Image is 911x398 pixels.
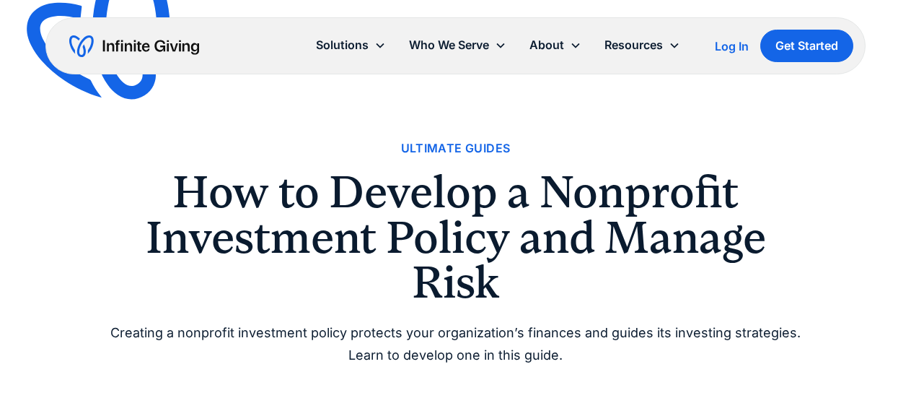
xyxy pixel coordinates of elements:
div: Who We Serve [409,35,489,55]
div: Resources [593,30,692,61]
div: Log In [715,40,749,52]
a: Get Started [760,30,853,62]
h1: How to Develop a Nonprofit Investment Policy and Manage Risk [110,170,802,305]
div: Creating a nonprofit investment policy protects your organization’s finances and guides its inves... [110,322,802,366]
a: home [69,35,199,58]
div: About [529,35,564,55]
div: Resources [604,35,663,55]
div: Solutions [304,30,397,61]
div: Solutions [316,35,369,55]
div: About [518,30,593,61]
a: Log In [715,38,749,55]
div: Who We Serve [397,30,518,61]
a: Ultimate Guides [401,139,511,158]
